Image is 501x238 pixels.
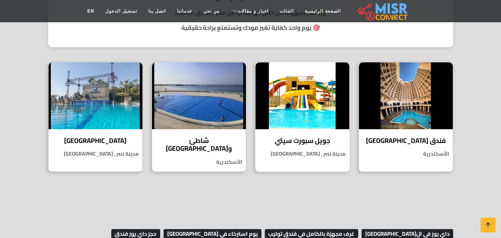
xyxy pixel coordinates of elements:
a: الفئات [274,4,299,18]
h4: [GEOGRAPHIC_DATA] [54,137,137,145]
a: خدماتنا [171,4,198,18]
a: من نحن [198,4,225,18]
p: الأسكندرية [359,150,453,158]
strong: 🎯 يوم واحد كفاية تغير مودك وتستمتع براحة حقيقية [181,22,320,33]
a: EN [82,4,100,18]
span: اخبار و مقالات [237,8,268,14]
a: جويل سبورت سيتي جويل سبورت سيتي مدينة نصر , [GEOGRAPHIC_DATA] [251,62,354,172]
a: فندق توليب الإسكندرية فندق [GEOGRAPHIC_DATA] الأسكندرية [354,62,458,172]
a: شاطئ وفندق جولدن جويل شاطئ و[GEOGRAPHIC_DATA] الأسكندرية [147,62,251,172]
a: اخبار و مقالات [225,4,274,18]
img: فندق توليب الإسكندرية [359,62,453,129]
a: اتصل بنا [143,4,171,18]
h4: جويل سبورت سيتي [261,137,344,145]
img: شاطئ وفندق جولدن جويل [152,62,246,129]
img: جويل سبورت سيتي [256,62,349,129]
a: فندق الماسة [GEOGRAPHIC_DATA] مدينة نصر , [GEOGRAPHIC_DATA] [44,62,147,172]
a: تسجيل الدخول [100,4,142,18]
a: الصفحة الرئيسية [299,4,346,18]
h4: شاطئ و[GEOGRAPHIC_DATA] [158,137,240,153]
img: main.misr_connect [358,2,408,20]
p: مدينة نصر , [GEOGRAPHIC_DATA] [256,150,349,158]
p: الأسكندرية [152,158,246,166]
h4: فندق [GEOGRAPHIC_DATA] [365,137,447,145]
p: مدينة نصر , [GEOGRAPHIC_DATA] [49,150,142,158]
img: فندق الماسة [49,62,142,129]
